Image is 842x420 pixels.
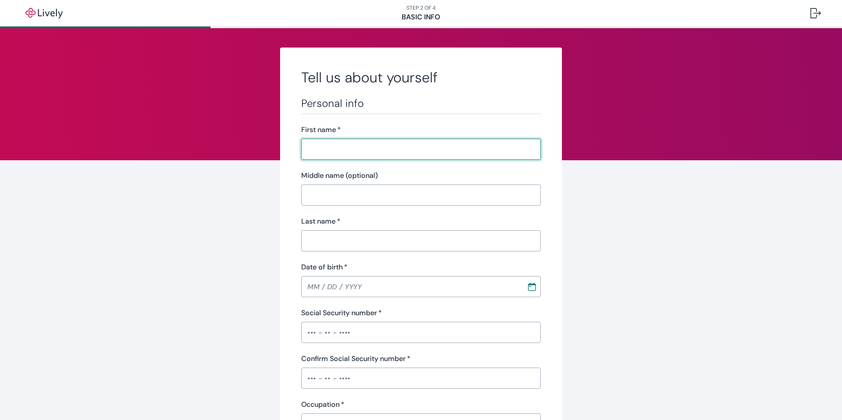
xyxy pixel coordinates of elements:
input: ••• - •• - •••• [301,369,541,387]
label: Middle name (optional) [301,170,378,181]
button: Log out [803,3,828,24]
label: Last name [301,216,340,227]
label: Date of birth [301,262,347,273]
label: Occupation [301,399,344,410]
button: Choose date [524,279,540,295]
h2: Tell us about yourself [301,69,541,86]
label: First name [301,125,341,135]
label: Confirm Social Security number [301,354,410,364]
input: ••• - •• - •••• [301,324,541,341]
input: MM / DD / YYYY [301,278,521,295]
label: Social Security number [301,308,382,318]
img: Lively [19,8,69,18]
h3: Personal info [301,97,541,110]
svg: Calendar [528,282,536,291]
